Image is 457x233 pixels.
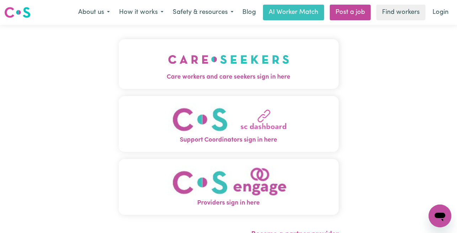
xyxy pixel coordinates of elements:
a: Post a job [330,5,371,20]
img: Careseekers logo [4,6,31,19]
button: About us [74,5,114,20]
span: Care workers and care seekers sign in here [119,73,339,82]
button: Providers sign in here [119,159,339,215]
span: Support Coordinators sign in here [119,136,339,145]
span: Providers sign in here [119,198,339,208]
button: How it works [114,5,168,20]
a: Careseekers logo [4,4,31,21]
button: Care workers and care seekers sign in here [119,39,339,89]
iframe: Button to launch messaging window [429,205,451,227]
a: Blog [238,5,260,20]
button: Support Coordinators sign in here [119,96,339,152]
a: AI Worker Match [263,5,324,20]
button: Safety & resources [168,5,238,20]
a: Login [428,5,453,20]
a: Find workers [376,5,425,20]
